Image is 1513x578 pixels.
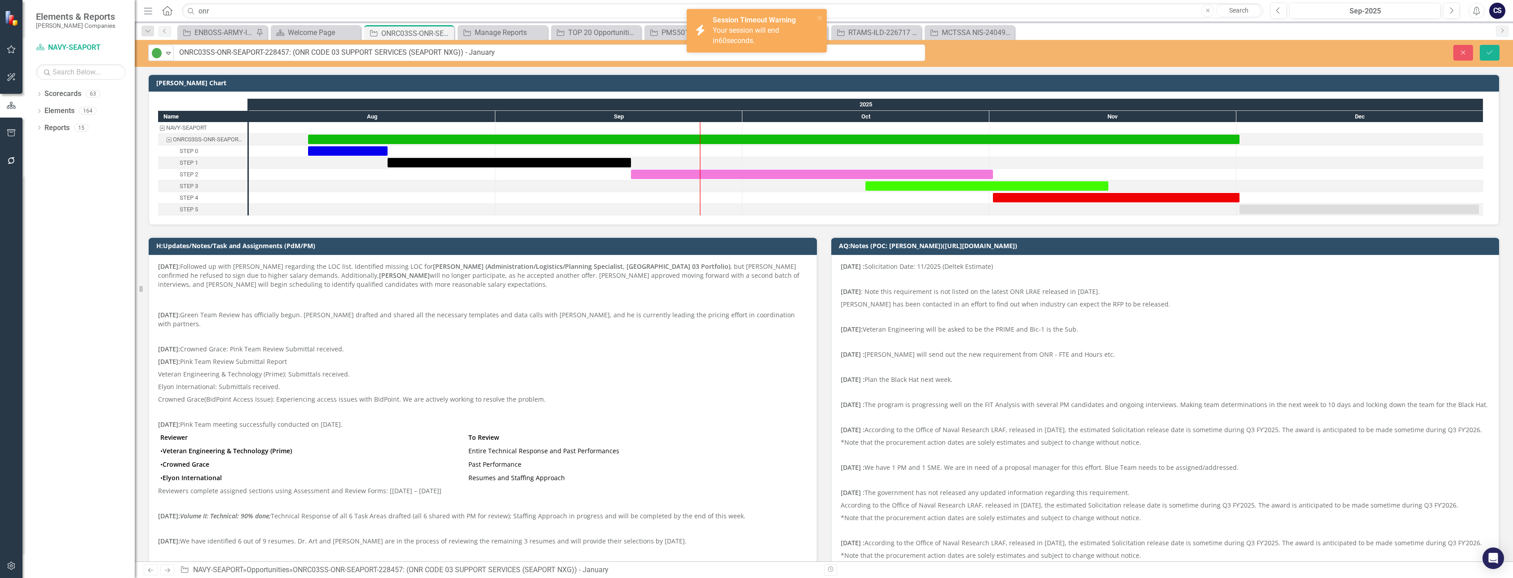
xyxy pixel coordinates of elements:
div: Task: Start date: 2025-10-16 End date: 2025-11-15 [158,180,247,192]
span: Resumes and Staffing Approach [468,473,565,482]
strong: [DATE] : [841,400,865,409]
p: • [160,460,464,469]
a: Manage Reports [460,27,545,38]
button: close [817,13,823,23]
a: Search [1216,4,1261,17]
div: Oct [742,111,989,123]
strong: Elyon International [163,473,222,482]
em: Volume II: Technical: 90% done; [180,512,271,520]
strong: [DATE]: [158,537,180,545]
p: Solicitation Date: 11/2025 (Deltek Estimate) [841,262,1490,273]
div: Dec [1236,111,1483,123]
strong: [DATE] : [841,350,865,359]
p: Pink Team meeting successfully conducted on [DATE]. [158,418,807,431]
div: 63 [86,90,100,98]
a: NAVY-SEAPORT [193,565,243,574]
img: Active [151,48,162,58]
div: Task: Start date: 2025-12-01 End date: 2025-12-31 [1240,205,1479,214]
p: : Note this requirement is not listed on the latest ONR LRAE released in [DATE]. [841,285,1490,298]
div: RTAMS-ILD-226717 (RANGE AND TRAINING AREA MANAGEMENT RTAM SUPPORT SERVICES) [848,27,919,38]
strong: Veteran Engineering & Technology (Prime) [163,447,292,455]
div: Task: Start date: 2025-08-18 End date: 2025-09-17 [388,158,631,167]
div: STEP 2 [180,169,198,180]
strong: Reviewer [160,433,188,442]
p: Technical Response of all 6 Task Areas drafted (all 6 shared with PM for review); Staffing Approa... [158,510,807,522]
div: Welcome Page [288,27,358,38]
div: Sep-2025 [1292,6,1438,17]
a: Scorecards [44,89,81,99]
strong: [DATE] : [841,463,865,472]
a: RTAMS-ILD-226717 (RANGE AND TRAINING AREA MANAGEMENT RTAM SUPPORT SERVICES) [834,27,919,38]
a: Elements [44,106,75,116]
div: Task: NAVY-SEAPORT Start date: 2025-08-08 End date: 2025-08-09 [158,122,247,134]
p: *Note that the procurement action dates are solely estimates and subject to change without notice. [841,549,1490,562]
div: STEP 5 [180,204,198,215]
p: *Note that the procurement action dates are solely estimates and subject to change without notice. [841,436,1490,449]
a: Welcome Page [273,27,358,38]
input: Search Below... [36,64,126,80]
div: NAVY-SEAPORT [166,122,207,134]
div: Manage Reports [475,27,545,38]
div: Name [158,111,247,122]
div: STEP 3 [158,180,247,192]
div: STEP 3 [180,180,198,192]
p: [PERSON_NAME] will send out the new requirement from ONR - FTE and Hours etc. [841,348,1490,361]
span: Elements & Reports [36,11,115,22]
p: Reviewers complete assigned sections using Assessment and Review Forms: [[DATE] – [DATE]] [158,485,807,497]
div: Sep [495,111,742,123]
strong: [DATE] : [841,539,865,547]
a: ENBOSS-ARMY-ITES3 SB-221122 (Army National Guard ENBOSS Support Service Sustainment, Enhancement,... [180,27,254,38]
a: Reports [44,123,70,133]
div: STEP 5 [158,204,247,215]
strong: [DATE] [841,287,861,296]
p: : Pink Team Review Submittal received. [158,343,807,355]
input: Search ClearPoint... [182,3,1263,19]
div: Task: Start date: 2025-08-18 End date: 2025-09-17 [158,157,247,169]
small: [PERSON_NAME] Companies [36,22,115,29]
strong: [DATE]: [158,345,180,353]
strong: Session Timeout Warning [713,16,796,24]
div: PMS501PSS-NSSC-SEAPORT-240845: (PMS 501 PROFESSIONAL SUPPORT SERVICES (SEAPORT NXG)) [662,27,732,38]
div: STEP 4 [158,192,247,204]
span: Past Performance [468,460,521,469]
input: This field is required [173,44,925,61]
div: Task: Start date: 2025-08-08 End date: 2025-12-01 [308,135,1240,144]
div: ONRC03SS-ONR-SEAPORT-228457: (ONR CODE 03 SUPPORT SERVICES (SEAPORT NXG)) - January [173,134,245,145]
div: Open Intercom Messenger [1482,547,1504,569]
p: Green Team Review has officially begun. [PERSON_NAME] drafted and shared all the necessary templa... [158,291,807,330]
p: We have identified 6 out of 9 resumes. Dr. Art and [PERSON_NAME] are in the process of reviewing ... [158,535,807,547]
span: Crowned Grace [180,345,226,353]
div: CS [1489,3,1505,19]
div: 164 [79,107,97,115]
div: ENBOSS-ARMY-ITES3 SB-221122 (Army National Guard ENBOSS Support Service Sustainment, Enhancement,... [194,27,254,38]
p: Followed up with [PERSON_NAME] regarding the LOC list. Identified missing LOC for , but [PERSON_N... [158,262,807,291]
strong: [DATE] : [841,425,865,434]
span: 60 [719,36,727,45]
span: Crowned Grace [163,460,209,469]
div: Task: Start date: 2025-12-01 End date: 2025-12-31 [158,204,247,215]
div: Task: Start date: 2025-08-08 End date: 2025-08-18 [308,146,388,156]
p: According to the Office of Naval Research LRAF, released in [DATE], the estimated Solicitation re... [841,424,1490,436]
h3: H:Updates/Notes/Task and Assignments (PdM/PM) [156,242,812,249]
strong: [PERSON_NAME] (Administration/Logistics/Planning Specialist, [GEOGRAPHIC_DATA] 03 Portfolio) [433,262,730,271]
div: Task: Start date: 2025-11-01 End date: 2025-12-01 [993,193,1240,202]
div: STEP 1 [158,157,247,169]
div: ONRC03SS-ONR-SEAPORT-228457: (ONR CODE 03 SUPPORT SERVICES (SEAPORT NXG)) - January [293,565,609,574]
strong: [DATE] : [841,488,865,497]
strong: [DATE]: [158,512,271,520]
div: Aug [249,111,495,123]
div: Task: Start date: 2025-08-08 End date: 2025-12-01 [158,134,247,145]
strong: [DATE]: [158,357,180,366]
strong: [DATE]: [841,325,863,333]
div: Task: Start date: 2025-08-08 End date: 2025-08-18 [158,145,247,157]
div: Task: Start date: 2025-11-01 End date: 2025-12-01 [158,192,247,204]
div: Task: Start date: 2025-09-17 End date: 2025-11-01 [631,170,993,179]
span: Your session will end in seconds. [713,26,779,45]
div: Nov [989,111,1236,123]
p: *Note that the procurement action dates are solely estimates and subject to change without notice. [841,512,1490,524]
p: The program is progressing well on the FIT Analysis with several PM candidates and ongoing interv... [841,398,1490,411]
h3: AQ:Notes (POC: [PERSON_NAME])([URL][DOMAIN_NAME]) [839,242,1495,249]
div: ONRC03SS-ONR-SEAPORT-228457: (ONR CODE 03 SUPPORT SERVICES (SEAPORT NXG)) - January [381,28,452,39]
p: We have 1 PM and 1 SME. We are in need of a proposal manager for this effort. Blue Team needs to ... [841,461,1490,474]
p: (BidPoint Access Issue): Experiencing access issues with BidPoint. We are actively working to res... [158,393,807,406]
